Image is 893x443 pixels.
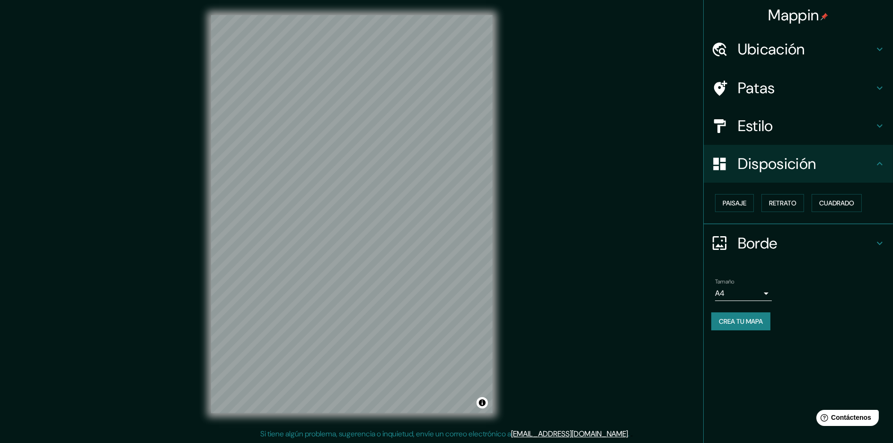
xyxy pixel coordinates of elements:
font: Patas [738,78,775,98]
div: Estilo [704,107,893,145]
button: Crea tu mapa [711,312,770,330]
canvas: Mapa [211,15,493,413]
font: Si tiene algún problema, sugerencia o inquietud, envíe un correo electrónico a [260,429,511,439]
font: Estilo [738,116,773,136]
font: Mappin [769,5,819,25]
button: Activar o desactivar atribución [477,397,488,408]
img: pin-icon.png [821,13,828,20]
font: . [631,428,633,439]
font: Borde [738,233,778,253]
button: Retrato [761,194,804,212]
div: Disposición [704,145,893,183]
font: Ubicación [738,39,805,59]
div: Ubicación [704,30,893,68]
font: Cuadrado [819,199,854,207]
font: Crea tu mapa [719,317,763,326]
a: [EMAIL_ADDRESS][DOMAIN_NAME] [511,429,628,439]
font: Tamaño [715,278,734,285]
button: Paisaje [715,194,754,212]
button: Cuadrado [812,194,862,212]
div: Borde [704,224,893,262]
font: A4 [715,288,725,298]
iframe: Lanzador de widgets de ayuda [809,406,883,433]
font: Disposición [738,154,816,174]
div: A4 [715,286,772,301]
font: . [628,429,629,439]
div: Patas [704,69,893,107]
font: Paisaje [723,199,746,207]
font: Retrato [769,199,796,207]
font: . [629,428,631,439]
